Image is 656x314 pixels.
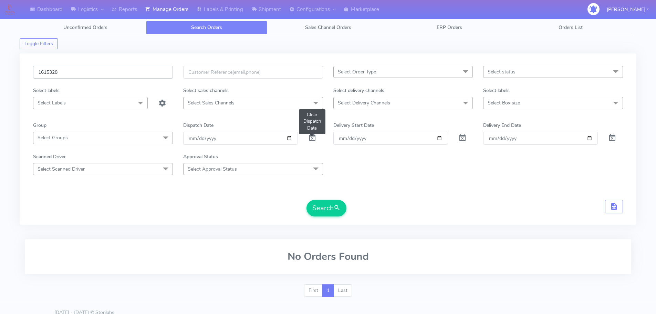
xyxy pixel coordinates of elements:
span: Select Groups [38,134,68,141]
input: Customer Reference(email,phone) [183,66,323,79]
button: [PERSON_NAME] [602,2,654,17]
h2: No Orders Found [33,251,623,262]
label: Select delivery channels [333,87,384,94]
span: ERP Orders [437,24,462,31]
label: Approval Status [183,153,218,160]
span: Sales Channel Orders [305,24,351,31]
span: Search Orders [191,24,222,31]
label: Dispatch Date [183,122,214,129]
label: Select labels [33,87,60,94]
span: Select Sales Channels [188,100,235,106]
span: Select Approval Status [188,166,237,172]
span: Select Delivery Channels [338,100,390,106]
ul: Tabs [25,21,631,34]
span: Select Labels [38,100,66,106]
input: Order Id [33,66,173,79]
span: Unconfirmed Orders [63,24,107,31]
label: Scanned Driver [33,153,66,160]
label: Select labels [483,87,510,94]
button: Search [306,200,346,216]
a: 1 [322,284,334,297]
label: Select sales channels [183,87,229,94]
span: Select Scanned Driver [38,166,85,172]
span: Select status [488,69,516,75]
label: Group [33,122,46,129]
label: Delivery Start Date [333,122,374,129]
button: Toggle Filters [20,38,58,49]
span: Orders List [559,24,583,31]
label: Delivery End Date [483,122,521,129]
span: Select Box size [488,100,520,106]
span: Select Order Type [338,69,376,75]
